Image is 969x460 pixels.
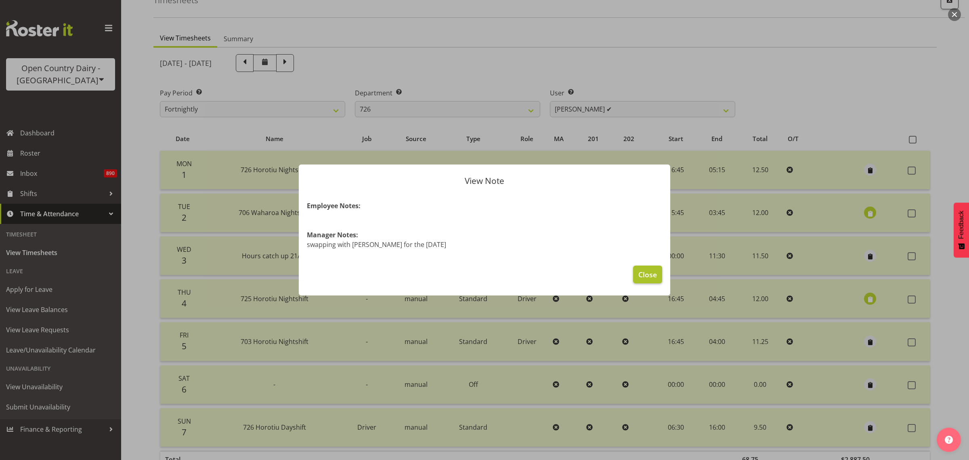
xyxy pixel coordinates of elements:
p: swapping with [PERSON_NAME] for the [DATE] [307,240,662,249]
img: help-xxl-2.png [945,436,953,444]
button: Close [633,266,662,283]
span: Feedback [958,211,965,239]
h4: Manager Notes: [307,230,662,240]
span: Close [638,269,657,280]
h4: Employee Notes: [307,201,662,211]
p: View Note [307,177,662,185]
button: Feedback - Show survey [954,203,969,257]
